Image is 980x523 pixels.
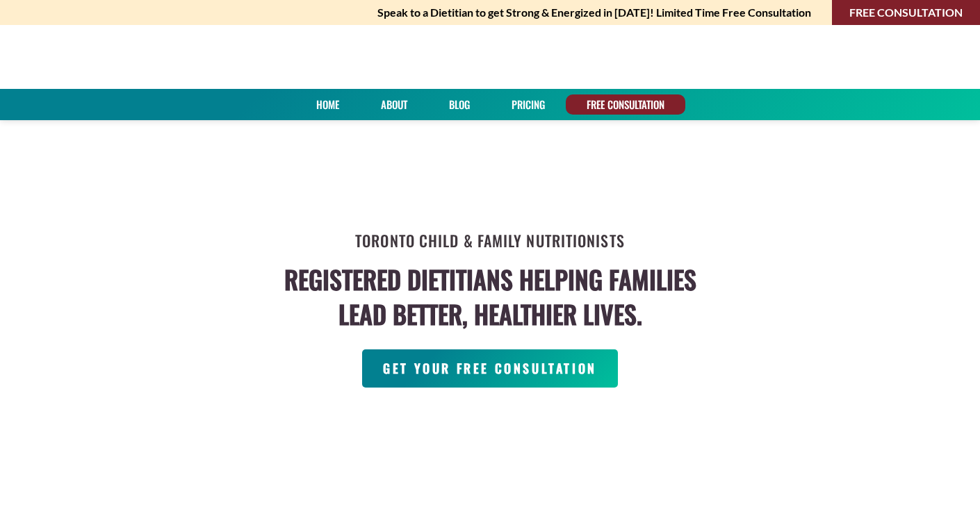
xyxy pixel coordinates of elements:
[362,349,618,388] a: GET YOUR FREE CONSULTATION
[377,3,811,22] strong: Speak to a Dietitian to get Strong & Energized in [DATE]! Limited Time Free Consultation
[444,94,475,115] a: Blog
[311,94,344,115] a: Home
[507,94,550,115] a: PRICING
[355,227,625,255] h2: Toronto Child & Family Nutritionists
[284,262,696,332] h4: Registered Dietitians helping families lead better, healthier lives.
[582,94,669,115] a: FREE CONSULTATION
[376,94,412,115] a: About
